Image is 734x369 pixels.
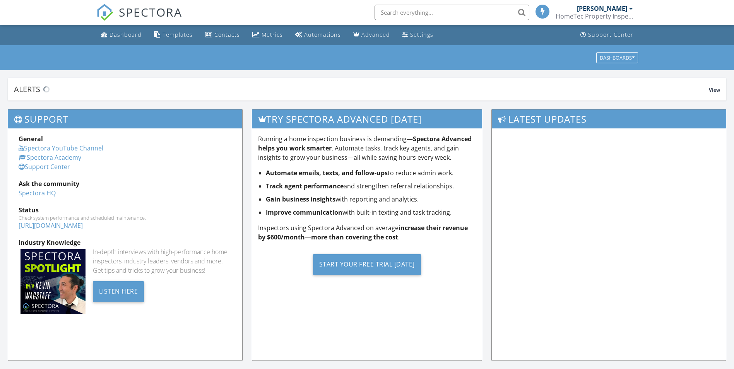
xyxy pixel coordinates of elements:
[262,31,283,38] div: Metrics
[709,87,720,93] span: View
[19,162,70,171] a: Support Center
[304,31,341,38] div: Automations
[163,31,193,38] div: Templates
[93,281,144,302] div: Listen Here
[313,254,421,275] div: Start Your Free Trial [DATE]
[98,28,145,42] a: Dashboard
[19,205,232,215] div: Status
[492,109,726,128] h3: Latest Updates
[266,168,476,178] li: to reduce admin work.
[119,4,182,20] span: SPECTORA
[96,10,182,27] a: SPECTORA
[266,181,476,191] li: and strengthen referral relationships.
[588,31,633,38] div: Support Center
[375,5,529,20] input: Search everything...
[266,195,476,204] li: with reporting and analytics.
[93,287,144,295] a: Listen Here
[258,248,476,281] a: Start Your Free Trial [DATE]
[292,28,344,42] a: Automations (Basic)
[410,31,433,38] div: Settings
[577,28,636,42] a: Support Center
[19,221,83,230] a: [URL][DOMAIN_NAME]
[151,28,196,42] a: Templates
[266,208,476,217] li: with built-in texting and task tracking.
[266,169,388,177] strong: Automate emails, texts, and follow-ups
[258,224,468,241] strong: increase their revenue by $600/month—more than covering the cost
[266,182,344,190] strong: Track agent performance
[19,135,43,143] strong: General
[252,109,482,128] h3: Try spectora advanced [DATE]
[19,153,81,162] a: Spectora Academy
[96,4,113,21] img: The Best Home Inspection Software - Spectora
[249,28,286,42] a: Metrics
[19,179,232,188] div: Ask the community
[93,247,232,275] div: In-depth interviews with high-performance home inspectors, industry leaders, vendors and more. Ge...
[19,238,232,247] div: Industry Knowledge
[258,135,472,152] strong: Spectora Advanced helps you work smarter
[110,31,142,38] div: Dashboard
[361,31,390,38] div: Advanced
[266,208,342,217] strong: Improve communication
[577,5,627,12] div: [PERSON_NAME]
[214,31,240,38] div: Contacts
[202,28,243,42] a: Contacts
[399,28,436,42] a: Settings
[19,144,103,152] a: Spectora YouTube Channel
[266,195,335,203] strong: Gain business insights
[19,215,232,221] div: Check system performance and scheduled maintenance.
[21,249,86,314] img: Spectoraspolightmain
[596,52,638,63] button: Dashboards
[556,12,633,20] div: HomeTec Property Inspections, LLC
[8,109,242,128] h3: Support
[350,28,393,42] a: Advanced
[14,84,709,94] div: Alerts
[19,189,56,197] a: Spectora HQ
[258,134,476,162] p: Running a home inspection business is demanding— . Automate tasks, track key agents, and gain ins...
[600,55,635,60] div: Dashboards
[258,223,476,242] p: Inspectors using Spectora Advanced on average .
